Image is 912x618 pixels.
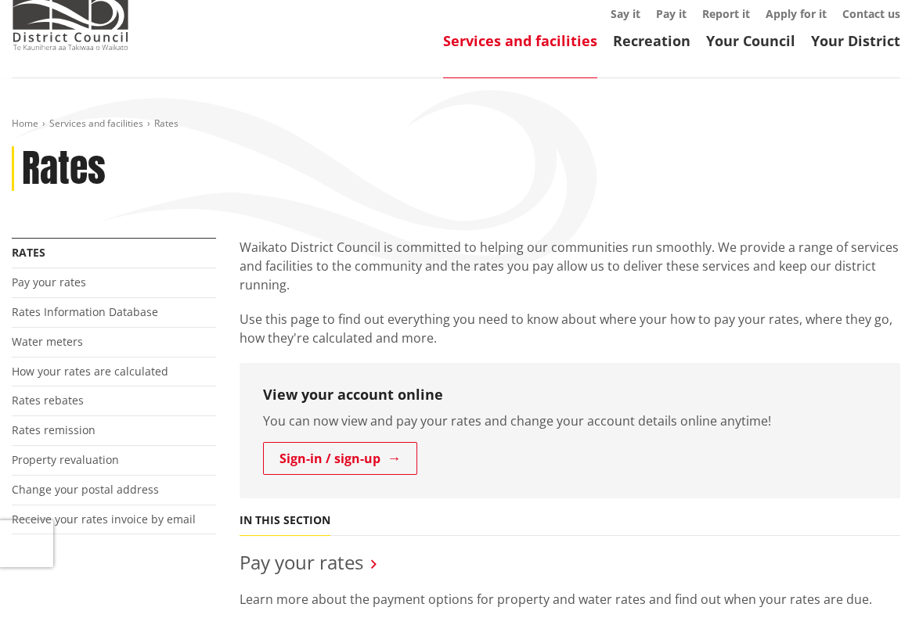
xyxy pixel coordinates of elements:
[12,422,96,437] a: Rates remission
[12,482,159,497] a: Change your postal address
[240,514,330,527] h5: In this section
[12,117,38,130] a: Home
[22,146,106,192] h1: Rates
[706,31,795,50] a: Your Council
[12,452,119,467] a: Property revaluation
[766,6,827,21] a: Apply for it
[263,411,877,430] p: You can now view and pay your rates and change your account details online anytime!
[263,386,877,404] h3: View your account online
[840,552,896,609] iframe: Messenger Launcher
[702,6,750,21] a: Report it
[12,334,83,349] a: Water meters
[842,6,900,21] a: Contact us
[263,442,417,475] a: Sign-in / sign-up
[811,31,900,50] a: Your District
[12,512,196,526] a: Receive your rates invoice by email
[240,590,900,609] p: Learn more about the payment options for property and water rates and find out when your rates ar...
[240,238,900,294] p: Waikato District Council is committed to helping our communities run smoothly. We provide a range...
[12,117,900,131] nav: breadcrumb
[611,6,640,21] a: Say it
[12,304,158,319] a: Rates Information Database
[154,117,178,130] span: Rates
[49,117,143,130] a: Services and facilities
[613,31,690,50] a: Recreation
[12,393,84,408] a: Rates rebates
[443,31,597,50] a: Services and facilities
[656,6,687,21] a: Pay it
[12,275,86,289] a: Pay your rates
[12,364,168,379] a: How your rates are calculated
[12,245,45,260] a: Rates
[240,549,363,575] a: Pay your rates
[240,310,900,347] p: Use this page to find out everything you need to know about where your how to pay your rates, whe...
